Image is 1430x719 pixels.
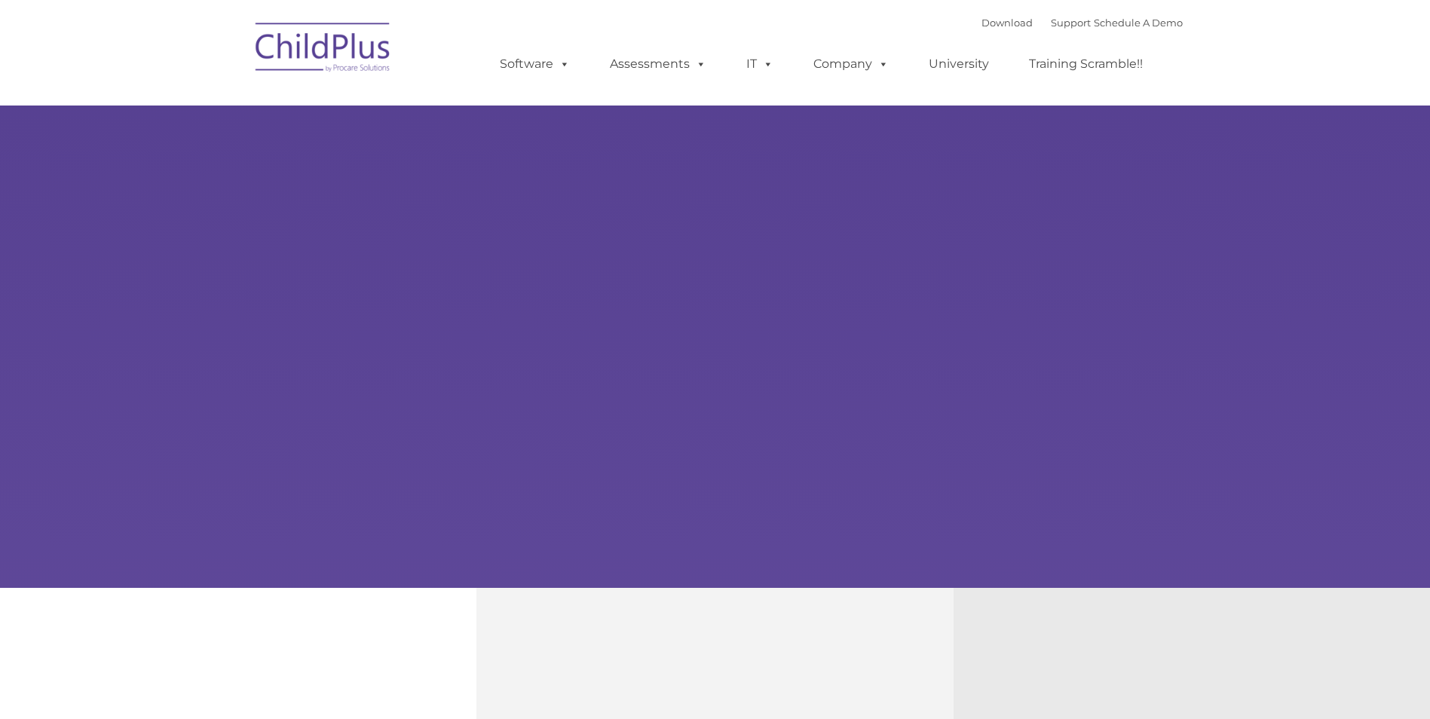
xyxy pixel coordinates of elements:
font: | [981,17,1183,29]
a: Schedule A Demo [1094,17,1183,29]
a: Company [798,49,904,79]
a: Support [1051,17,1091,29]
a: Software [485,49,585,79]
a: Assessments [595,49,721,79]
a: Download [981,17,1033,29]
a: University [914,49,1004,79]
a: IT [731,49,788,79]
img: ChildPlus by Procare Solutions [248,12,399,87]
a: Training Scramble!! [1014,49,1158,79]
